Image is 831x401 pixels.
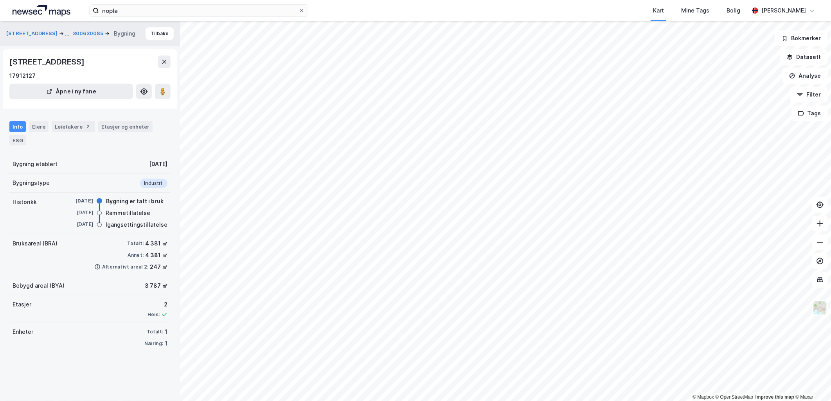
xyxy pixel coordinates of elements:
[145,251,167,260] div: 4 381 ㎡
[145,281,167,290] div: 3 787 ㎡
[102,264,148,270] div: Alternativt areal 2:
[775,30,828,46] button: Bokmerker
[106,208,150,218] div: Rammetillatelse
[13,327,33,337] div: Enheter
[13,178,50,188] div: Bygningstype
[13,239,58,248] div: Bruksareal (BRA)
[29,121,49,132] div: Eiere
[150,262,167,272] div: 247 ㎡
[653,6,664,15] div: Kart
[13,159,58,169] div: Bygning etablert
[6,29,59,38] button: [STREET_ADDRESS]
[62,221,93,228] div: [DATE]
[52,121,95,132] div: Leietakere
[13,5,70,16] img: logo.a4113a55bc3d86da70a041830d287a7e.svg
[9,135,26,145] div: ESG
[99,5,299,16] input: Søk på adresse, matrikkel, gårdeiere, leietakere eller personer
[62,197,93,204] div: [DATE]
[755,394,794,400] a: Improve this map
[165,327,167,337] div: 1
[727,6,740,15] div: Bolig
[9,121,26,132] div: Info
[106,220,167,229] div: Igangsettingstillatelse
[790,87,828,102] button: Filter
[147,300,167,309] div: 2
[9,84,133,99] button: Åpne i ny fane
[782,68,828,84] button: Analyse
[84,123,92,131] div: 2
[65,29,70,38] div: ...
[165,339,167,348] div: 1
[13,300,31,309] div: Etasjer
[9,55,86,68] div: [STREET_ADDRESS]
[792,363,831,401] iframe: Chat Widget
[692,394,714,400] a: Mapbox
[101,123,149,130] div: Etasjer og enheter
[144,340,163,347] div: Næring:
[145,239,167,248] div: 4 381 ㎡
[149,159,167,169] div: [DATE]
[780,49,828,65] button: Datasett
[13,197,37,207] div: Historikk
[9,71,36,81] div: 17912127
[761,6,806,15] div: [PERSON_NAME]
[73,30,105,38] button: 300630085
[106,197,164,206] div: Bygning er tatt i bruk
[716,394,754,400] a: OpenStreetMap
[114,29,135,38] div: Bygning
[13,281,65,290] div: Bebygd areal (BYA)
[127,240,144,247] div: Totalt:
[813,301,827,315] img: Z
[146,27,174,40] button: Tilbake
[62,209,93,216] div: [DATE]
[147,329,163,335] div: Totalt:
[681,6,709,15] div: Mine Tags
[147,311,160,318] div: Heis:
[128,252,144,258] div: Annet:
[791,106,828,121] button: Tags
